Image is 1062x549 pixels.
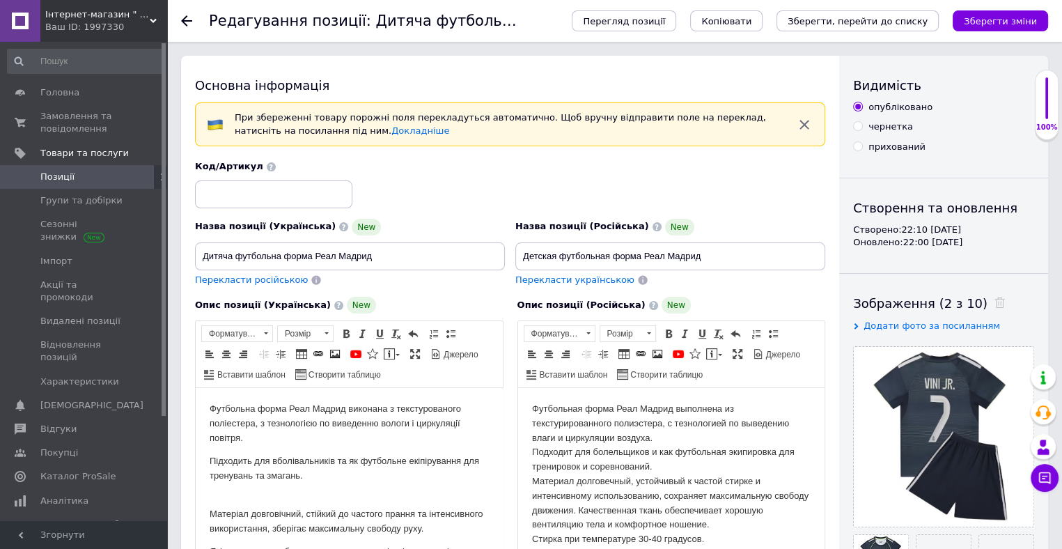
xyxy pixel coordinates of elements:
[868,141,926,153] div: прихований
[365,346,380,362] a: Вставити іконку
[273,346,288,362] a: Збільшити відступ
[701,16,751,26] span: Копіювати
[195,221,336,231] span: Назва позиції (Українська)
[40,518,129,543] span: Інструменти веб-майстра та SEO
[202,346,217,362] a: По лівому краю
[14,66,293,95] p: Підходить для вболівальників та як футбольне екіпірування для тренувань та змагань.
[14,14,293,57] p: Футбольна форма Реал Мадрид виконана з текстурованого поліестера, з тезнологією по виведенню воло...
[687,346,703,362] a: Вставити іконку
[524,346,540,362] a: По лівому краю
[678,326,693,341] a: Курсив (Ctrl+I)
[372,326,387,341] a: Підкреслений (Ctrl+U)
[40,470,116,483] span: Каталог ProSale
[728,326,743,341] a: Повернути (Ctrl+Z)
[40,423,77,435] span: Відгуки
[524,326,581,341] span: Форматування
[853,295,1034,312] div: Зображення (2 з 10)
[853,236,1034,249] div: Оновлено: 22:00 [DATE]
[201,325,273,342] a: Форматування
[338,326,354,341] a: Жирний (Ctrl+B)
[1036,123,1058,132] div: 100%
[765,326,781,341] a: Вставити/видалити маркований список
[202,326,259,341] span: Форматування
[202,366,288,382] a: Вставити шаблон
[633,346,648,362] a: Вставити/Редагувати посилання (Ctrl+L)
[964,16,1037,26] i: Зберегти зміни
[764,349,801,361] span: Джерело
[40,218,129,243] span: Сезонні знижки
[389,326,404,341] a: Видалити форматування
[219,346,234,362] a: По центру
[853,224,1034,236] div: Створено: 22:10 [DATE]
[195,242,505,270] input: Наприклад, H&M жіноча сукня зелена 38 розмір вечірня максі з блискітками
[195,274,308,285] span: Перекласти російською
[524,366,610,382] a: Вставити шаблон
[40,110,129,135] span: Замовлення та повідомлення
[40,279,129,304] span: Акції та промокоди
[443,326,458,341] a: Вставити/видалити маркований список
[40,399,143,412] span: [DEMOGRAPHIC_DATA]
[650,346,665,362] a: Зображення
[40,171,75,183] span: Позиції
[615,366,705,382] a: Створити таблицю
[40,339,129,364] span: Відновлення позицій
[40,376,119,388] span: Характеристики
[749,326,764,341] a: Вставити/видалити нумерований список
[181,15,192,26] div: Повернутися назад
[730,346,745,362] a: Максимізувати
[426,326,442,341] a: Вставити/видалити нумерований список
[428,346,481,362] a: Джерело
[14,105,293,148] p: Матеріал довговічний, стійкий до частого прання та інтенсивного використання, зберігає максимальн...
[572,10,676,31] button: Перегляд позиції
[868,121,913,133] div: чернетка
[347,297,376,314] span: New
[45,8,150,21] span: Інтернет-магазин " Sport Line
[953,10,1048,31] button: Зберегти зміни
[215,369,286,381] span: Вставити шаблон
[853,199,1034,217] div: Створення та оновлення
[1031,464,1059,492] button: Чат з покупцем
[600,325,656,342] a: Розмір
[868,101,932,114] div: опубліковано
[704,346,724,362] a: Вставити повідомлення
[40,447,78,459] span: Покупці
[711,326,726,341] a: Видалити форматування
[538,369,608,381] span: Вставити шаблон
[595,346,611,362] a: Збільшити відступ
[628,369,703,381] span: Створити таблицю
[40,194,123,207] span: Групи та добірки
[348,346,364,362] a: Додати відео з YouTube
[40,255,72,268] span: Імпорт
[515,221,649,231] span: Назва позиції (Російська)
[864,320,1000,331] span: Додати фото за посиланням
[382,346,402,362] a: Вставити повідомлення
[40,147,129,160] span: Товари та послуги
[293,366,383,382] a: Створити таблицю
[751,346,803,362] a: Джерело
[209,13,682,29] h1: Редагування позиції: Дитяча футбольна форма Реал Мадрид
[690,10,763,31] button: Копіювати
[558,346,573,362] a: По правому краю
[256,346,272,362] a: Зменшити відступ
[40,495,88,507] span: Аналітика
[14,157,293,200] p: Якісна тканина забезпечує хорошу ветиляію тіла та комфортне носіння. Прання при температурі 30-40...
[311,346,326,362] a: Вставити/Редагувати посилання (Ctrl+L)
[207,116,224,133] img: :flag-ua:
[583,16,665,26] span: Перегляд позиції
[40,86,79,99] span: Головна
[671,346,686,362] a: Додати відео з YouTube
[391,125,449,136] a: Докладніше
[524,325,595,342] a: Форматування
[294,346,309,362] a: Таблиця
[442,349,478,361] span: Джерело
[515,242,825,270] input: Наприклад, H&M жіноча сукня зелена 38 розмір вечірня максі з блискітками
[665,219,694,235] span: New
[541,346,556,362] a: По центру
[515,274,634,285] span: Перекласти українською
[195,77,825,94] div: Основна інформація
[352,219,381,235] span: New
[277,325,334,342] a: Розмір
[327,346,343,362] a: Зображення
[14,14,293,201] body: Редактор, AA4CC8AC-05D4-411D-BC05-B8676D87AC6C
[776,10,939,31] button: Зберегти, перейти до списку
